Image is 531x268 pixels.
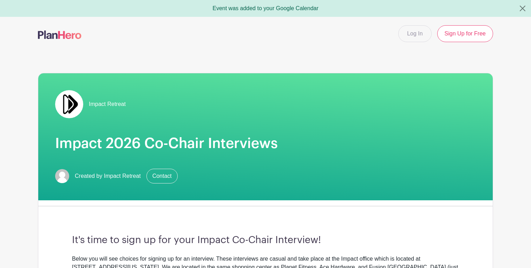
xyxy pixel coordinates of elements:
[89,100,126,108] span: Impact Retreat
[55,90,83,118] img: Double%20Arrow%20Logo.jpg
[398,25,431,42] a: Log In
[437,25,493,42] a: Sign Up for Free
[72,234,459,246] h3: It's time to sign up for your Impact Co-Chair Interview!
[55,169,69,183] img: default-ce2991bfa6775e67f084385cd625a349d9dcbb7a52a09fb2fda1e96e2d18dcdb.png
[38,31,81,39] img: logo-507f7623f17ff9eddc593b1ce0a138ce2505c220e1c5a4e2b4648c50719b7d32.svg
[75,172,141,180] span: Created by Impact Retreat
[55,135,476,152] h1: Impact 2026 Co-Chair Interviews
[146,169,178,183] a: Contact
